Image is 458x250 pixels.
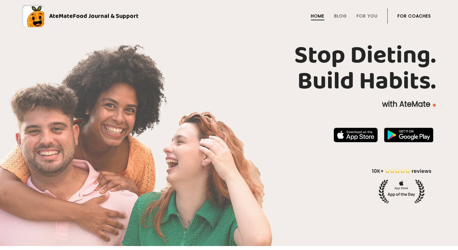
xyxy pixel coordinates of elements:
img: badge-download-google.png [384,128,433,142]
div: AteMate [44,11,139,21]
a: For You [357,14,378,18]
a: AteMateFood Journal & Support [22,5,436,27]
p: with AteMate [22,99,436,109]
a: Blog [334,14,347,18]
a: Home [311,14,324,18]
a: For Coaches [397,14,431,18]
span: Food Journal & Support [73,11,139,21]
img: home-hero-appoftheday.png [367,167,436,203]
img: badge-download-apple.svg [334,128,378,142]
h1: Stop Dieting. Build Habits. [22,43,436,94]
